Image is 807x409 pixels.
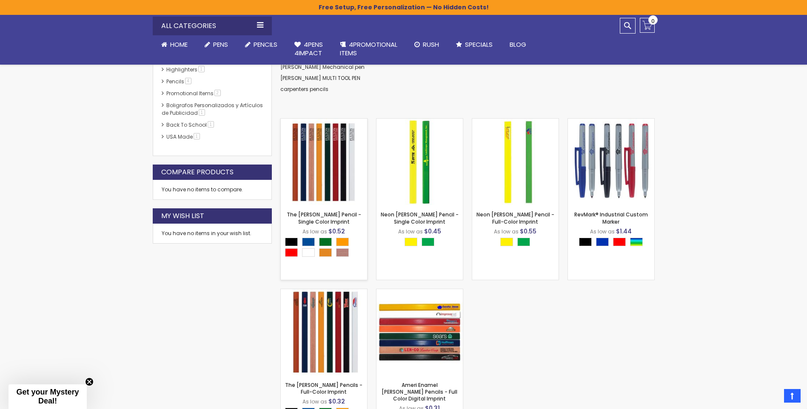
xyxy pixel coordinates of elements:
[500,238,534,248] div: Select A Color
[208,121,214,128] span: 1
[381,211,459,225] a: Neon [PERSON_NAME] Pencil - Single Color Imprint
[405,238,439,248] div: Select A Color
[213,40,228,49] span: Pens
[398,228,423,235] span: As low as
[9,384,87,409] div: Get your Mystery Deal!Close teaser
[405,238,417,246] div: Neon Yellow
[422,238,434,246] div: Neon Green
[164,121,217,128] a: Back To School1
[285,238,367,259] div: Select A Color
[237,35,286,54] a: Pencils
[328,227,345,236] span: $0.52
[281,289,367,296] a: The Carpenter Pencils - Full-Color Imprint
[280,74,360,82] a: [PERSON_NAME] MULTI TOOL PEN
[153,180,272,200] div: You have no items to compare.
[630,238,643,246] div: Assorted
[517,238,530,246] div: Neon Green
[784,389,801,403] a: Top
[85,378,94,386] button: Close teaser
[590,228,615,235] span: As low as
[287,211,361,225] a: The [PERSON_NAME] Pencil - Single Color Imprint
[170,40,188,49] span: Home
[281,119,367,205] img: The Carpenter Pencil - Single Color Imprint
[574,211,648,225] a: RevMark® Industrial Custom Marker
[376,289,463,296] a: Ameri Enamel Carpenter Pencils - Full Color Digital Imprint
[406,35,448,54] a: Rush
[198,66,205,72] span: 1
[164,78,194,85] a: Pencils4
[281,118,367,125] a: The Carpenter Pencil - Single Color Imprint
[510,40,526,49] span: Blog
[520,227,536,236] span: $0.55
[185,78,191,84] span: 4
[640,18,655,33] a: 0
[285,381,362,395] a: The [PERSON_NAME] Pencils - Full-Color Imprint
[568,119,654,205] img: RevMark® Industrial Custom Marker
[336,248,349,257] div: Natural
[302,228,327,235] span: As low as
[285,238,298,246] div: Black
[472,119,559,205] img: Neon Carpenter Pencil - Full-Color Imprint
[336,238,349,246] div: Orange
[214,90,221,96] span: 2
[153,17,272,35] div: All Categories
[501,35,535,54] a: Blog
[196,35,237,54] a: Pens
[286,35,331,63] a: 4Pens4impact
[285,248,298,257] div: Red
[294,40,323,57] span: 4Pens 4impact
[596,238,609,246] div: Blue
[153,35,196,54] a: Home
[280,63,365,71] a: [PERSON_NAME] Mechanical pen
[194,133,200,139] span: 1
[494,228,519,235] span: As low as
[613,238,626,246] div: Red
[579,238,592,246] div: Black
[164,90,224,97] a: Promotional Items2
[465,40,493,49] span: Specials
[164,66,208,73] a: Highlighters1
[448,35,501,54] a: Specials
[161,211,204,221] strong: My Wish List
[331,35,406,63] a: 4PROMOTIONALITEMS
[376,119,463,205] img: Neon Carpenter Pencil - Single Color Imprint
[476,211,554,225] a: Neon [PERSON_NAME] Pencil - Full-Color Imprint
[199,109,205,116] span: 1
[579,238,647,248] div: Select A Color
[281,289,367,375] img: The Carpenter Pencils - Full-Color Imprint
[302,398,327,405] span: As low as
[162,102,263,116] a: Boligrafos Personalizados y Artículos de Publicidad1
[376,118,463,125] a: Neon Carpenter Pencil - Single Color Imprint
[651,17,655,25] span: 0
[424,227,441,236] span: $0.45
[500,238,513,246] div: Neon Yellow
[319,248,332,257] div: School Bus Yellow
[340,40,397,57] span: 4PROMOTIONAL ITEMS
[328,397,345,406] span: $0.32
[254,40,277,49] span: Pencils
[302,248,315,257] div: White
[161,168,234,177] strong: Compare Products
[302,238,315,246] div: Dark Blue
[472,118,559,125] a: Neon Carpenter Pencil - Full-Color Imprint
[568,118,654,125] a: RevMark® Industrial Custom Marker
[423,40,439,49] span: Rush
[280,85,328,93] a: carpenters pencils
[616,227,632,236] span: $1.44
[16,388,79,405] span: Get your Mystery Deal!
[376,289,463,375] img: Ameri Enamel Carpenter Pencils - Full Color Digital Imprint
[319,238,332,246] div: Green
[162,230,263,237] div: You have no items in your wish list.
[164,133,203,140] a: USA Made1
[382,381,457,402] a: Ameri Enamel [PERSON_NAME] Pencils - Full Color Digital Imprint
